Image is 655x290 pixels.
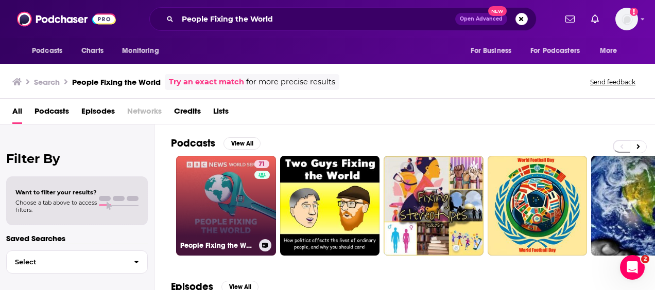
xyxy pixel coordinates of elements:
a: Charts [75,41,110,61]
span: 71 [258,159,265,170]
a: 71People Fixing the World [176,156,276,256]
a: Credits [174,103,201,124]
span: New [488,6,507,16]
h2: Podcasts [171,137,215,150]
span: Charts [81,44,104,58]
h2: Filter By [6,151,148,166]
button: open menu [524,41,595,61]
span: Select [7,259,126,265]
button: open menu [463,41,524,61]
div: Search podcasts, credits, & more... [149,7,537,31]
button: Send feedback [587,78,639,86]
h3: People Fixing the World [72,77,161,87]
button: open menu [25,41,76,61]
a: All [12,103,22,124]
button: View All [223,137,261,150]
span: Podcasts [32,44,62,58]
img: User Profile [615,8,638,30]
span: For Business [471,44,511,58]
span: Monitoring [122,44,159,58]
a: Try an exact match [169,76,244,88]
img: Podchaser - Follow, Share and Rate Podcasts [17,9,116,29]
a: Lists [213,103,229,124]
span: More [600,44,617,58]
h3: Search [34,77,60,87]
h3: People Fixing the World [180,241,255,250]
span: Networks [127,103,162,124]
a: Show notifications dropdown [587,10,603,28]
a: Show notifications dropdown [561,10,579,28]
p: Saved Searches [6,233,148,243]
input: Search podcasts, credits, & more... [178,11,455,27]
button: open menu [593,41,630,61]
button: open menu [115,41,172,61]
span: Want to filter your results? [15,189,97,196]
span: for more precise results [246,76,335,88]
span: Logged in as skimonkey [615,8,638,30]
svg: Add a profile image [630,8,638,16]
a: Episodes [81,103,115,124]
span: 2 [641,255,649,263]
span: For Podcasters [530,44,580,58]
a: PodcastsView All [171,137,261,150]
iframe: Intercom live chat [620,255,645,280]
span: Open Advanced [460,16,503,22]
button: Select [6,250,148,274]
button: Open AdvancedNew [455,13,507,25]
button: Show profile menu [615,8,638,30]
span: Choose a tab above to access filters. [15,199,97,213]
a: Podcasts [35,103,69,124]
a: 71 [254,160,269,168]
